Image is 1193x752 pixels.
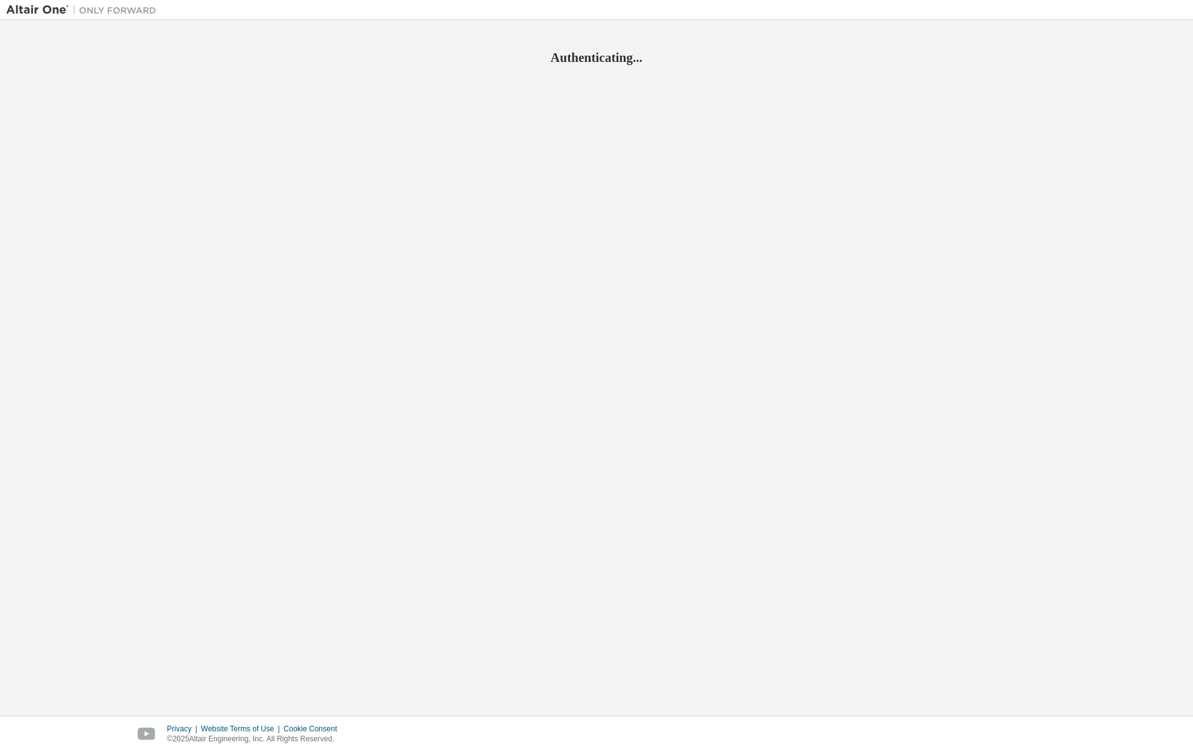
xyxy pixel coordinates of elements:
[6,4,163,16] img: Altair One
[283,724,344,734] div: Cookie Consent
[138,728,156,741] img: youtube.svg
[201,724,283,734] div: Website Terms of Use
[167,734,345,744] p: © 2025 Altair Engineering, Inc. All Rights Reserved.
[6,49,1187,66] h2: Authenticating...
[167,724,201,734] div: Privacy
